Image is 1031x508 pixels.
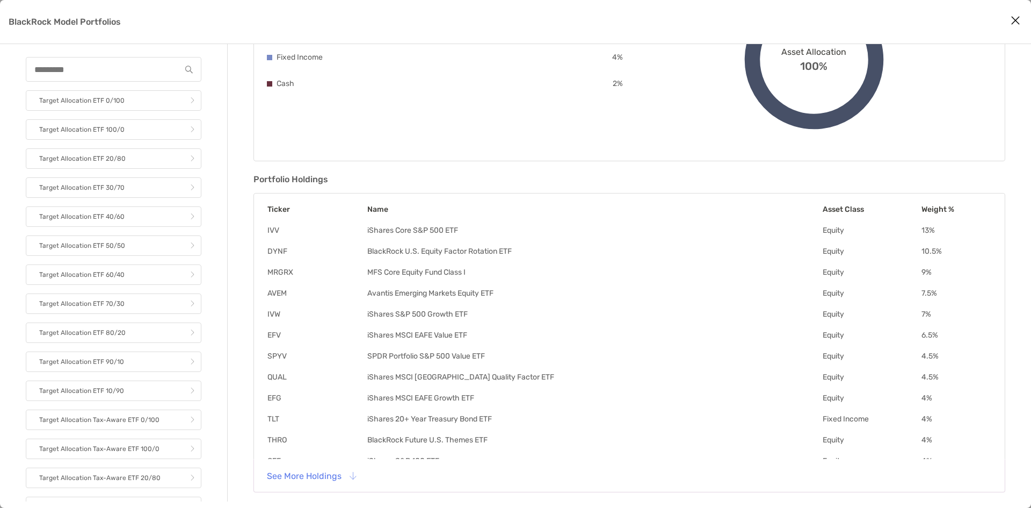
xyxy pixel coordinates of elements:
[39,326,126,340] p: Target Allocation ETF 80/20
[39,384,124,398] p: Target Allocation ETF 10/90
[26,119,201,140] a: Target Allocation ETF 100/0
[822,372,921,382] td: Equity
[822,309,921,319] td: Equity
[267,204,367,214] th: Ticker
[367,414,822,424] td: iShares 20+ Year Treasury Bond ETF
[367,330,822,340] td: iShares MSCI EAFE Value ETF
[39,123,125,137] p: Target Allocation ETF 100/0
[822,414,921,424] td: Fixed Income
[39,94,125,108] p: Target Allocation ETF 0/100
[39,181,125,195] p: Target Allocation ETF 30/70
[267,456,367,466] td: OEF
[822,393,921,403] td: Equity
[39,268,125,282] p: Target Allocation ETF 60/40
[26,381,201,401] a: Target Allocation ETF 10/90
[258,464,364,488] button: See More Holdings
[39,355,124,369] p: Target Allocation ETF 90/10
[267,393,367,403] td: EFG
[921,330,992,340] td: 6.5 %
[921,204,992,214] th: Weight %
[800,57,827,73] span: 100%
[921,309,992,319] td: 7 %
[822,204,921,214] th: Asset Class
[26,352,201,372] a: Target Allocation ETF 90/10
[822,288,921,298] td: Equity
[267,435,367,445] td: THRO
[26,90,201,111] a: Target Allocation ETF 0/100
[1007,13,1023,29] button: Close modal
[39,297,125,311] p: Target Allocation ETF 70/30
[921,372,992,382] td: 4.5 %
[267,330,367,340] td: EFV
[921,435,992,445] td: 4 %
[367,456,822,466] td: iShares S&P 100 ETF
[367,225,822,235] td: iShares Core S&P 500 ETF
[781,47,846,57] span: Asset Allocation
[822,225,921,235] td: Equity
[822,456,921,466] td: Equity
[277,51,323,64] p: Fixed Income
[39,210,125,224] p: Target Allocation ETF 40/60
[267,225,367,235] td: IVV
[39,413,159,427] p: Target Allocation Tax-Aware ETF 0/100
[26,264,201,285] a: Target Allocation ETF 60/40
[921,393,992,403] td: 4 %
[277,77,294,90] p: Cash
[612,51,623,64] p: 4 %
[26,439,201,459] a: Target Allocation Tax-Aware ETF 100/0
[367,435,822,445] td: BlackRock Future U.S. Themes ETF
[39,239,125,253] p: Target Allocation ETF 50/50
[267,309,367,319] td: IVW
[26,468,201,488] a: Target Allocation Tax-Aware ETF 20/80
[921,414,992,424] td: 4 %
[367,267,822,277] td: MFS Core Equity Fund Class I
[367,351,822,361] td: SPDR Portfolio S&P 500 Value ETF
[185,66,193,74] img: input icon
[921,288,992,298] td: 7.5 %
[39,471,161,485] p: Target Allocation Tax-Aware ETF 20/80
[613,77,623,90] p: 2 %
[367,246,822,256] td: BlackRock U.S. Equity Factor Rotation ETF
[267,351,367,361] td: SPYV
[367,372,822,382] td: iShares MSCI [GEOGRAPHIC_DATA] Quality Factor ETF
[921,267,992,277] td: 9 %
[921,351,992,361] td: 4.5 %
[39,152,126,166] p: Target Allocation ETF 20/80
[367,204,822,214] th: Name
[26,294,201,314] a: Target Allocation ETF 70/30
[367,309,822,319] td: iShares S&P 500 Growth ETF
[253,174,1005,184] h3: Portfolio Holdings
[267,246,367,256] td: DYNF
[822,267,921,277] td: Equity
[26,235,201,256] a: Target Allocation ETF 50/50
[26,206,201,227] a: Target Allocation ETF 40/60
[921,225,992,235] td: 13 %
[367,393,822,403] td: iShares MSCI EAFE Growth ETF
[267,267,367,277] td: MRGRX
[9,15,121,28] p: BlackRock Model Portfolios
[267,372,367,382] td: QUAL
[367,288,822,298] td: Avantis Emerging Markets Equity ETF
[822,435,921,445] td: Equity
[921,246,992,256] td: 10.5 %
[39,442,159,456] p: Target Allocation Tax-Aware ETF 100/0
[26,177,201,198] a: Target Allocation ETF 30/70
[822,330,921,340] td: Equity
[26,410,201,430] a: Target Allocation Tax-Aware ETF 0/100
[921,456,992,466] td: 4 %
[26,148,201,169] a: Target Allocation ETF 20/80
[822,246,921,256] td: Equity
[822,351,921,361] td: Equity
[26,323,201,343] a: Target Allocation ETF 80/20
[267,288,367,298] td: AVEM
[267,414,367,424] td: TLT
